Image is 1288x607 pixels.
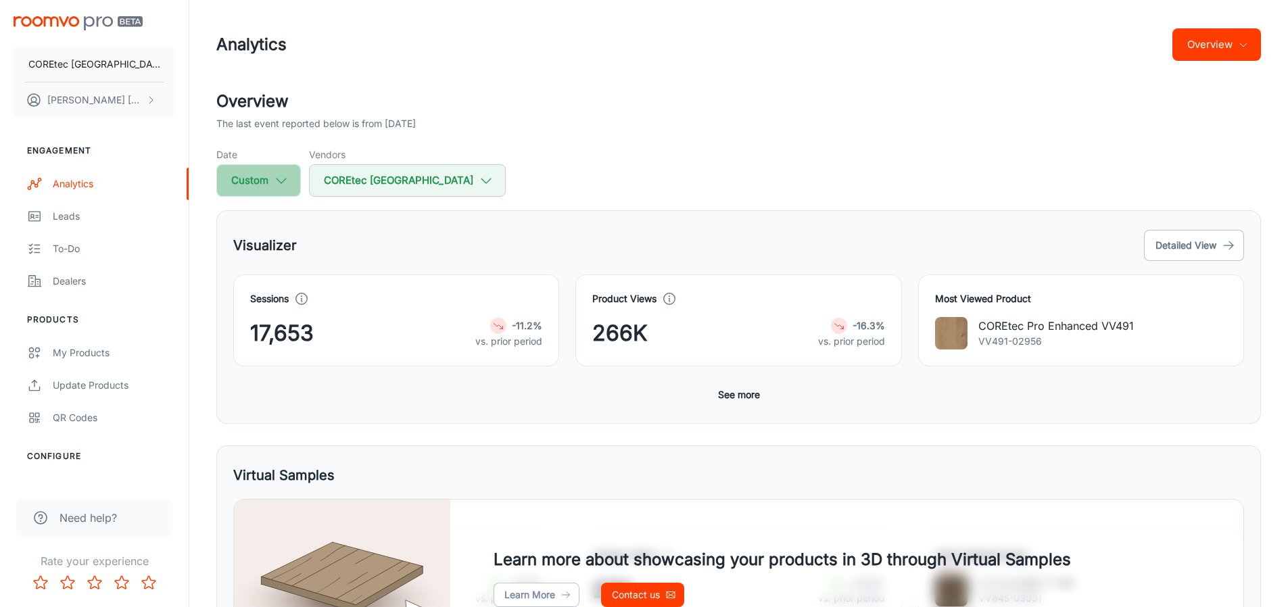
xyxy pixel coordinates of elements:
h1: Analytics [216,32,287,57]
a: Contact us [601,583,684,607]
h2: Overview [216,89,1261,114]
button: Rate 1 star [27,569,54,596]
h4: Sessions [250,291,289,306]
strong: -11.2% [512,320,542,331]
button: Rate 2 star [54,569,81,596]
div: Update Products [53,378,175,393]
h5: Visualizer [233,235,297,256]
h4: Most Viewed Product [935,291,1227,306]
p: [PERSON_NAME] [PERSON_NAME] [47,93,143,107]
button: [PERSON_NAME] [PERSON_NAME] [14,82,175,118]
h5: Virtual Samples [233,465,335,485]
img: Roomvo PRO Beta [14,16,143,30]
div: Rooms [53,482,164,497]
p: VV491-02956 [978,334,1134,349]
img: COREtec Pro Enhanced VV491 [935,317,968,349]
div: Analytics [53,176,175,191]
div: Leads [53,209,175,224]
div: My Products [53,345,175,360]
p: COREtec [GEOGRAPHIC_DATA] [28,57,160,72]
p: vs. prior period [818,334,885,349]
span: Need help? [59,510,117,526]
button: Rate 4 star [108,569,135,596]
div: To-do [53,241,175,256]
button: See more [713,383,765,407]
button: Overview [1172,28,1261,61]
p: The last event reported below is from [DATE] [216,116,416,131]
button: Detailed View [1144,230,1244,261]
button: Rate 5 star [135,569,162,596]
span: 17,653 [250,317,314,349]
strong: -16.3% [853,320,885,331]
h5: Vendors [309,147,506,162]
p: COREtec Pro Enhanced VV491 [978,318,1134,334]
button: Custom [216,164,301,197]
a: Learn More [494,583,579,607]
div: QR Codes [53,410,175,425]
span: 266K [592,317,648,349]
p: Rate your experience [11,553,178,569]
h5: Date [216,147,301,162]
h4: Learn more about showcasing your products in 3D through Virtual Samples [494,548,1071,572]
div: Dealers [53,274,175,289]
h4: Product Views [592,291,657,306]
button: COREtec [GEOGRAPHIC_DATA] [14,47,175,82]
button: Rate 3 star [81,569,108,596]
p: vs. prior period [475,334,542,349]
button: COREtec [GEOGRAPHIC_DATA] [309,164,506,197]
